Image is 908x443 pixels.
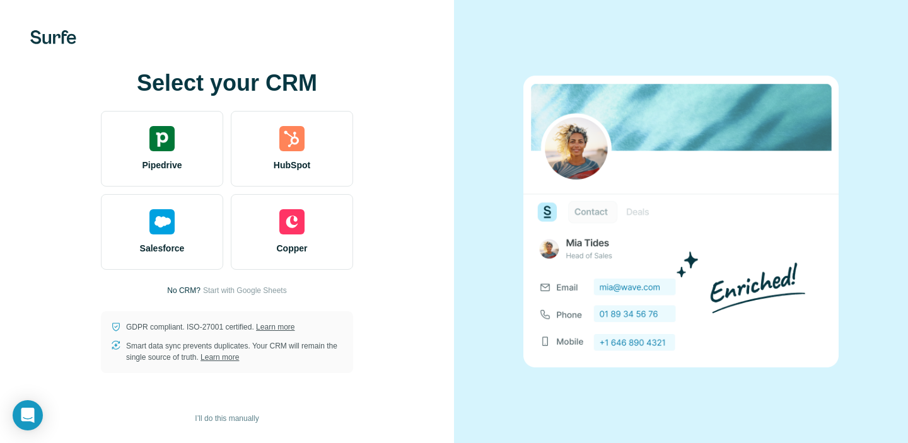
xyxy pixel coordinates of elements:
button: I’ll do this manually [186,409,267,428]
span: Salesforce [140,242,185,255]
img: hubspot's logo [279,126,305,151]
p: No CRM? [167,285,201,296]
span: HubSpot [274,159,310,171]
span: I’ll do this manually [195,413,259,424]
div: Open Intercom Messenger [13,400,43,430]
p: GDPR compliant. ISO-27001 certified. [126,321,294,333]
button: Start with Google Sheets [203,285,287,296]
img: none image [523,76,839,367]
h1: Select your CRM [101,71,353,96]
img: copper's logo [279,209,305,234]
img: Surfe's logo [30,30,76,44]
span: Pipedrive [142,159,182,171]
a: Learn more [256,323,294,331]
p: Smart data sync prevents duplicates. Your CRM will remain the single source of truth. [126,340,343,363]
img: pipedrive's logo [149,126,175,151]
a: Learn more [201,353,239,362]
img: salesforce's logo [149,209,175,234]
span: Copper [277,242,308,255]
